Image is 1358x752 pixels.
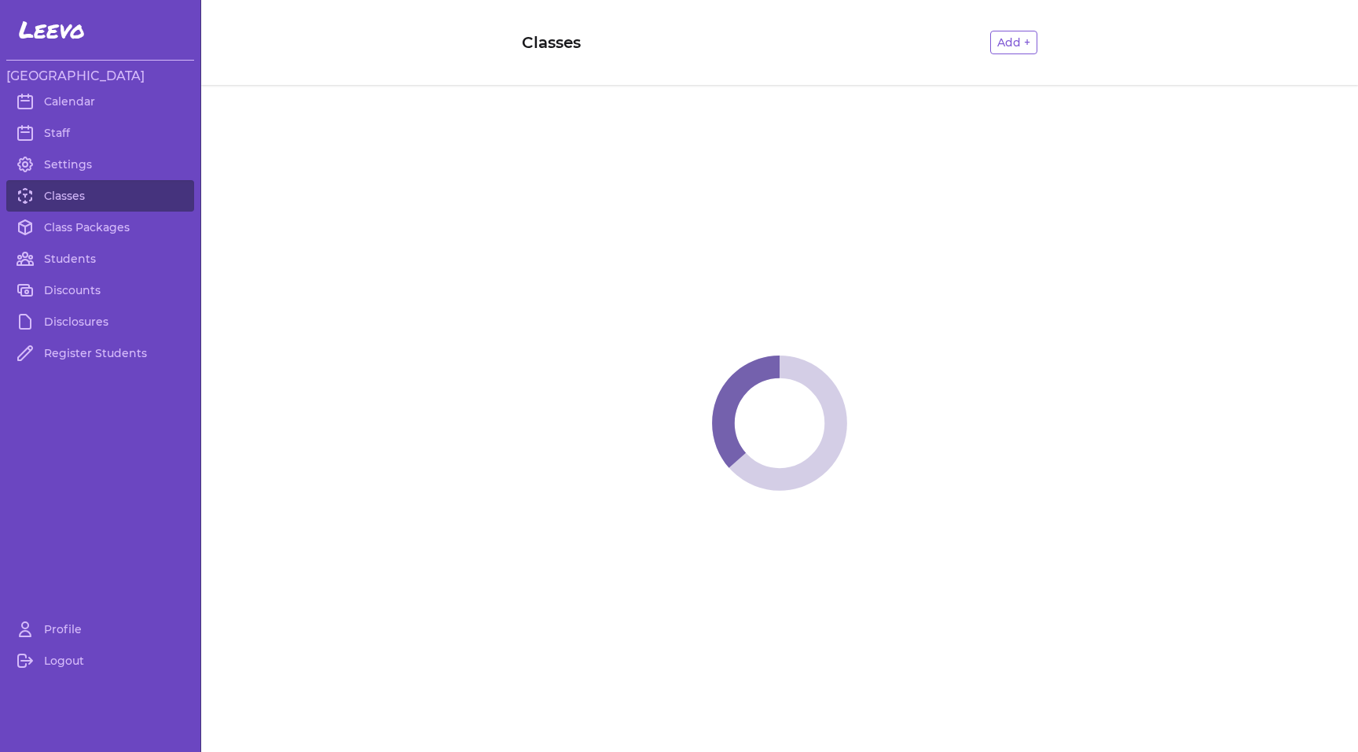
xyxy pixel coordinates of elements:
[6,212,194,243] a: Class Packages
[6,117,194,149] a: Staff
[990,31,1037,54] button: Add +
[6,180,194,212] a: Classes
[19,16,85,44] span: Leevo
[6,645,194,676] a: Logout
[6,614,194,645] a: Profile
[6,67,194,86] h3: [GEOGRAPHIC_DATA]
[6,306,194,337] a: Disclosures
[6,337,194,369] a: Register Students
[6,149,194,180] a: Settings
[6,275,194,306] a: Discounts
[6,86,194,117] a: Calendar
[6,243,194,275] a: Students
